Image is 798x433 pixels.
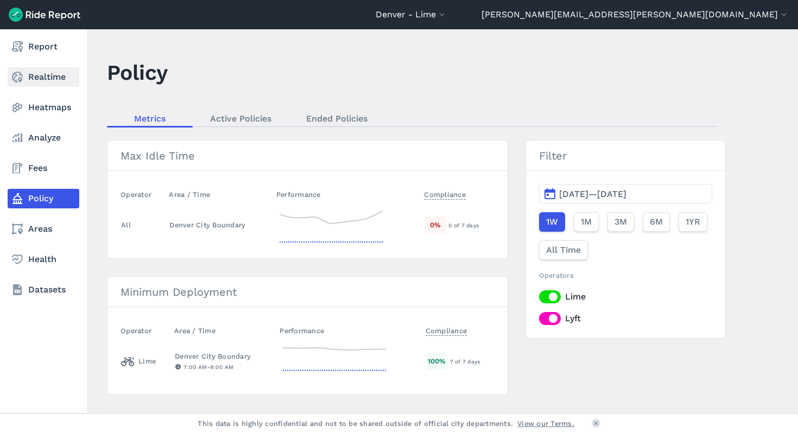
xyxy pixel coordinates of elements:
[426,323,467,336] span: Compliance
[8,158,79,178] a: Fees
[8,219,79,239] a: Areas
[450,356,494,366] div: 7 of 7 days
[539,271,574,279] span: Operators
[546,215,558,228] span: 1W
[121,320,170,341] th: Operator
[275,320,421,341] th: Performance
[121,353,156,370] div: Lime
[8,67,79,87] a: Realtime
[546,244,581,257] span: All Time
[574,212,599,232] button: 1M
[175,351,270,361] div: Denver City Boundary
[272,184,420,205] th: Performance
[107,277,508,307] h3: Minimum Deployment
[8,98,79,117] a: Heatmaps
[169,220,267,230] div: Denver City Boundary
[289,110,385,126] a: Ended Policies
[425,217,446,233] div: 0 %
[679,212,707,232] button: 1YR
[8,128,79,148] a: Analyze
[121,184,164,205] th: Operator
[8,280,79,300] a: Datasets
[424,187,466,200] span: Compliance
[559,189,626,199] span: [DATE]—[DATE]
[170,320,275,341] th: Area / Time
[193,110,289,126] a: Active Policies
[517,418,574,429] a: View our Terms.
[539,290,712,303] label: Lime
[539,240,588,260] button: All Time
[175,362,270,372] div: 7:00 AM - 9:00 AM
[8,189,79,208] a: Policy
[448,220,493,230] div: 0 of 7 days
[426,353,448,370] div: 100 %
[164,184,272,205] th: Area / Time
[581,215,592,228] span: 1M
[8,37,79,56] a: Report
[482,8,789,21] button: [PERSON_NAME][EMAIL_ADDRESS][PERSON_NAME][DOMAIN_NAME]
[539,184,712,203] button: [DATE]—[DATE]
[107,141,508,171] h3: Max Idle Time
[607,212,634,232] button: 3M
[650,215,663,228] span: 6M
[526,141,725,171] h3: Filter
[643,212,670,232] button: 6M
[8,250,79,269] a: Health
[539,212,565,232] button: 1W
[376,8,447,21] button: Denver - Lime
[539,312,712,325] label: Lyft
[107,110,193,126] a: Metrics
[686,215,700,228] span: 1YR
[615,215,627,228] span: 3M
[107,58,168,87] h1: Policy
[9,8,80,22] img: Ride Report
[121,220,131,230] div: All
